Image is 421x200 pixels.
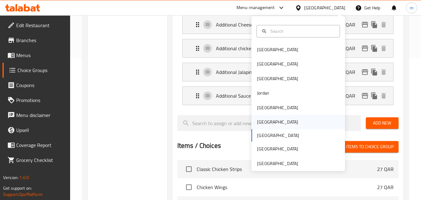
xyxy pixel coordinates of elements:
[237,4,275,12] div: Menu-management
[257,61,298,67] div: [GEOGRAPHIC_DATA]
[342,68,360,76] p: 3 QAR
[19,173,29,182] span: 1.0.0
[379,91,388,100] button: delete
[2,108,70,123] a: Menu disclaimer
[410,4,414,11] span: m
[370,91,379,100] button: duplicate
[257,75,298,82] div: [GEOGRAPHIC_DATA]
[342,92,360,100] p: 0 QAR
[3,173,18,182] span: Version:
[2,63,70,78] a: Choice Groups
[257,46,298,53] div: [GEOGRAPHIC_DATA]
[177,37,399,60] li: Expand
[17,66,65,74] span: Choice Groups
[2,93,70,108] a: Promotions
[183,63,393,81] div: Expand
[16,156,65,164] span: Grocery Checklist
[16,126,65,134] span: Upsell
[377,165,394,173] p: 27 QAR
[183,39,393,57] div: Expand
[331,143,394,151] span: Add (0) items to choice group
[16,81,65,89] span: Coupons
[257,90,269,96] div: Jordan
[366,117,399,129] button: Add New
[216,92,264,100] p: Additional Sauce
[360,91,370,100] button: edit
[304,4,345,11] div: [GEOGRAPHIC_DATA]
[2,33,70,48] a: Branches
[342,45,360,52] p: 7 QAR
[371,119,394,127] span: Add New
[326,141,399,153] button: Add (0) items to choice group
[379,20,388,29] button: delete
[197,183,377,191] span: Chicken Wings
[16,111,65,119] span: Menu disclaimer
[360,20,370,29] button: edit
[16,141,65,149] span: Coverage Report
[360,44,370,53] button: edit
[16,51,65,59] span: Menus
[16,22,65,29] span: Edit Restaurant
[183,16,393,34] div: Expand
[182,163,195,176] span: Select choice
[3,184,32,192] span: Get support on:
[2,153,70,168] a: Grocery Checklist
[177,115,361,131] input: search
[177,60,399,84] li: Expand
[370,67,379,77] button: duplicate
[216,21,264,28] p: Additional Cheese
[216,45,264,52] p: Additional chicken
[2,18,70,33] a: Edit Restaurant
[16,37,65,44] span: Branches
[216,68,264,76] p: Additional Jalapino
[257,145,298,152] div: [GEOGRAPHIC_DATA]
[377,183,394,191] p: 27 QAR
[268,28,336,35] input: Search
[182,181,195,194] span: Select choice
[177,141,221,150] h2: Items / Choices
[2,123,70,138] a: Upsell
[370,44,379,53] button: duplicate
[2,138,70,153] a: Coverage Report
[177,84,399,108] li: Expand
[257,119,298,125] div: [GEOGRAPHIC_DATA]
[177,13,399,37] li: Expand
[257,160,298,167] div: [GEOGRAPHIC_DATA]
[2,48,70,63] a: Menus
[257,104,298,111] div: [GEOGRAPHIC_DATA]
[370,20,379,29] button: duplicate
[16,96,65,104] span: Promotions
[3,190,43,198] a: Support.OpsPlatform
[183,87,393,105] div: Expand
[360,67,370,77] button: edit
[342,21,360,28] p: 4 QAR
[197,165,377,173] span: Classic Chicken Strips
[379,44,388,53] button: delete
[379,67,388,77] button: delete
[2,78,70,93] a: Coupons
